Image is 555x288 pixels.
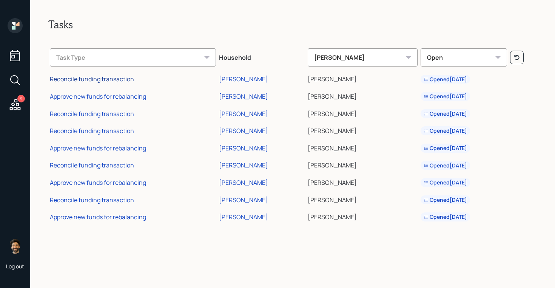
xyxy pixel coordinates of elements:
div: Opened [DATE] [424,213,467,221]
td: [PERSON_NAME] [306,104,419,121]
div: Opened [DATE] [424,93,467,100]
div: [PERSON_NAME] [219,92,268,101]
div: Log out [6,263,24,270]
img: eric-schwartz-headshot.png [8,238,23,254]
td: [PERSON_NAME] [306,138,419,156]
div: Opened [DATE] [424,179,467,186]
div: Reconcile funding transaction [50,161,134,169]
div: Reconcile funding transaction [50,127,134,135]
div: Approve new funds for rebalancing [50,178,146,187]
div: Reconcile funding transaction [50,110,134,118]
div: [PERSON_NAME] [219,127,268,135]
div: Approve new funds for rebalancing [50,144,146,152]
div: Opened [DATE] [424,110,467,118]
div: Reconcile funding transaction [50,75,134,83]
td: [PERSON_NAME] [306,190,419,207]
h2: Tasks [48,18,537,31]
div: [PERSON_NAME] [219,213,268,221]
div: Opened [DATE] [424,76,467,83]
div: Opened [DATE] [424,162,467,169]
td: [PERSON_NAME] [306,70,419,87]
div: Reconcile funding transaction [50,196,134,204]
div: Open [421,48,507,67]
td: [PERSON_NAME] [306,121,419,138]
td: [PERSON_NAME] [306,207,419,225]
div: Approve new funds for rebalancing [50,92,146,101]
div: [PERSON_NAME] [219,110,268,118]
div: [PERSON_NAME] [219,161,268,169]
div: [PERSON_NAME] [219,196,268,204]
div: [PERSON_NAME] [219,178,268,187]
div: Opened [DATE] [424,144,467,152]
div: 9 [17,95,25,102]
div: Opened [DATE] [424,196,467,204]
td: [PERSON_NAME] [306,173,419,190]
div: Opened [DATE] [424,127,467,135]
th: Household [217,43,306,70]
div: Approve new funds for rebalancing [50,213,146,221]
div: [PERSON_NAME] [219,75,268,83]
div: [PERSON_NAME] [308,48,418,67]
td: [PERSON_NAME] [306,87,419,104]
div: Task Type [50,48,216,67]
td: [PERSON_NAME] [306,156,419,173]
div: [PERSON_NAME] [219,144,268,152]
